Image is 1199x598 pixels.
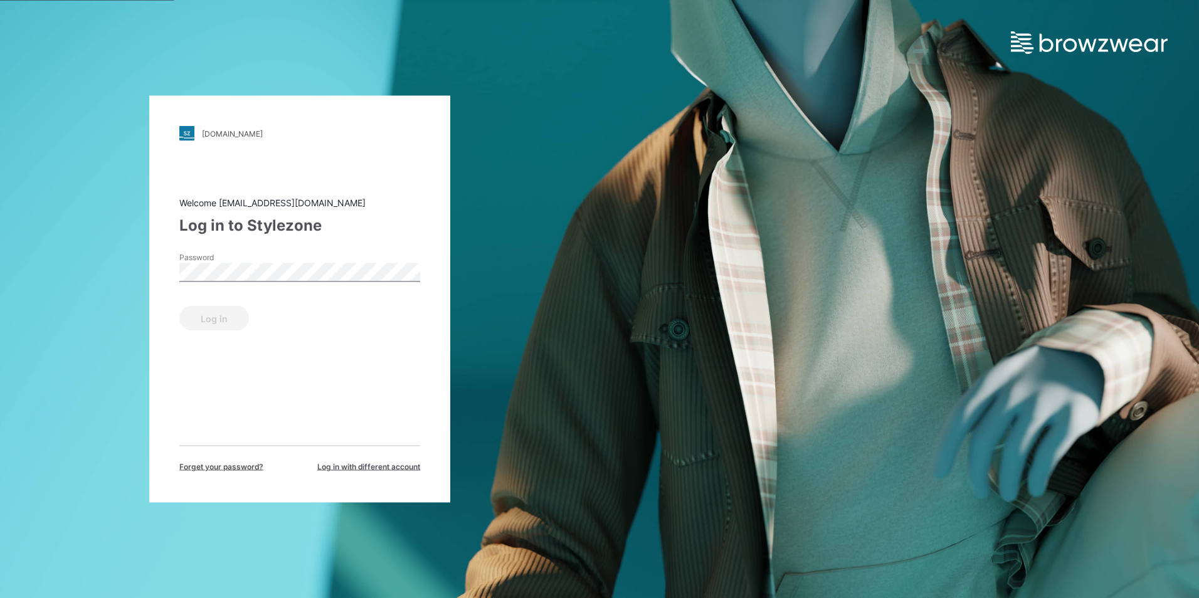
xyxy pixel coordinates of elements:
[1011,31,1168,54] img: browzwear-logo.e42bd6dac1945053ebaf764b6aa21510.svg
[179,214,420,237] div: Log in to Stylezone
[179,126,194,141] img: stylezone-logo.562084cfcfab977791bfbf7441f1a819.svg
[202,129,263,138] div: [DOMAIN_NAME]
[179,126,420,141] a: [DOMAIN_NAME]
[317,461,420,473] span: Log in with different account
[179,461,263,473] span: Forget your password?
[179,252,267,263] label: Password
[179,196,420,209] div: Welcome [EMAIL_ADDRESS][DOMAIN_NAME]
